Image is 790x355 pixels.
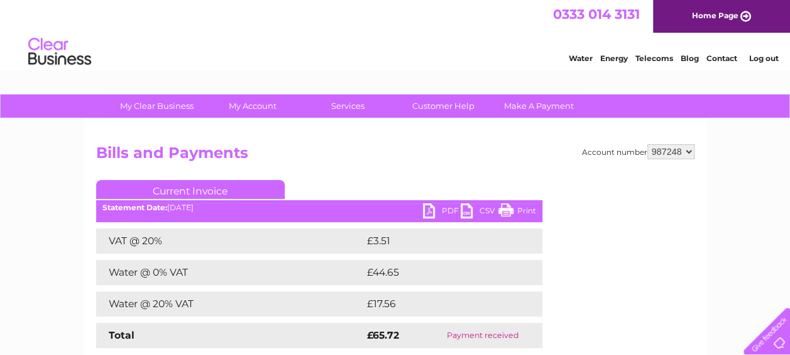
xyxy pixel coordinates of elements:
div: Account number [582,144,694,159]
td: Water @ 20% VAT [96,291,364,317]
a: My Account [200,94,304,118]
a: Contact [706,54,737,63]
a: PDF [423,203,461,222]
a: CSV [461,203,498,222]
strong: Total [109,329,134,341]
h2: Bills and Payments [96,144,694,168]
td: Payment received [422,323,542,348]
a: Customer Help [392,94,495,118]
a: Blog [681,54,699,63]
td: £17.56 [364,291,515,317]
a: 0333 014 3131 [553,6,640,22]
a: Log out [749,54,778,63]
a: Print [498,203,536,222]
td: £3.51 [364,228,511,254]
div: Clear Business is a trading name of Verastar Limited (registered in [GEOGRAPHIC_DATA] No. 3667643... [99,7,693,61]
div: [DATE] [96,203,542,212]
a: My Clear Business [105,94,209,118]
td: VAT @ 20% [96,228,364,254]
td: £44.65 [364,260,517,285]
b: Statement Date: [102,203,167,212]
a: Current Invoice [96,180,285,199]
a: Services [296,94,400,118]
a: Make A Payment [487,94,591,118]
a: Energy [600,54,628,63]
strong: £65.72 [367,329,399,341]
a: Telecoms [635,54,673,63]
a: Water [569,54,593,63]
td: Water @ 0% VAT [96,260,364,285]
img: logo.png [28,33,92,71]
